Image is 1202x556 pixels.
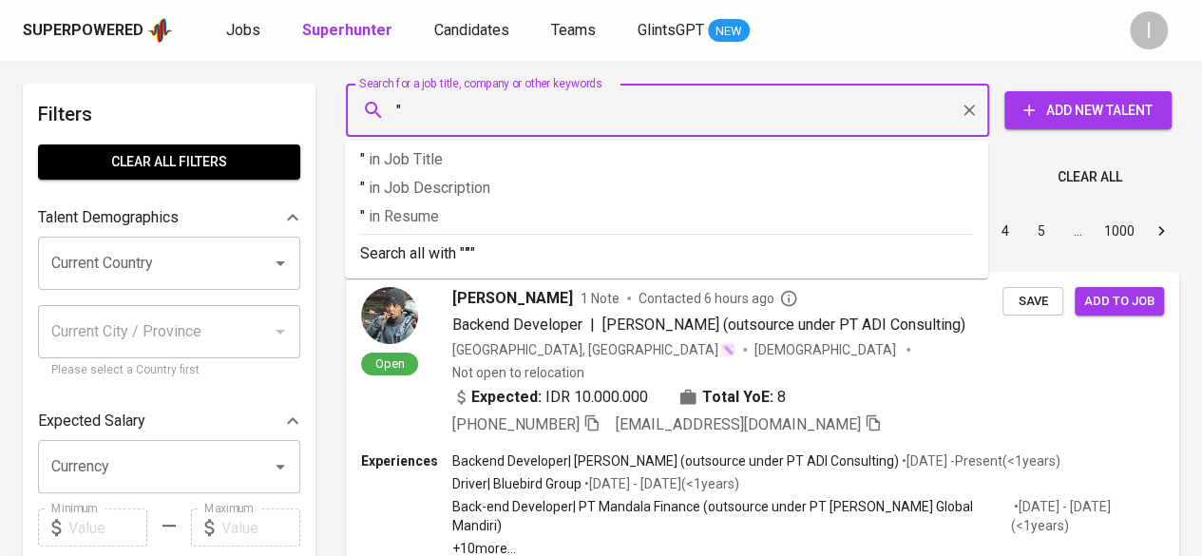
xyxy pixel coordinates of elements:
span: 8 [777,386,786,409]
span: [EMAIL_ADDRESS][DOMAIN_NAME] [616,415,861,433]
button: Add to job [1075,287,1164,316]
a: Superhunter [302,19,396,43]
div: Talent Demographics [38,199,300,237]
span: Jobs [226,21,260,39]
span: NEW [708,22,750,41]
img: magic_wand.svg [720,342,735,357]
p: Driver | Bluebird Group [452,474,582,493]
div: … [1062,221,1093,240]
a: Candidates [434,19,513,43]
span: [DEMOGRAPHIC_DATA] [754,340,899,359]
p: Experiences [361,451,452,470]
a: Superpoweredapp logo [23,16,173,45]
p: • [DATE] - Present ( <1 years ) [899,451,1060,470]
button: Clear [956,97,983,124]
p: Backend Developer | [PERSON_NAME] (outsource under PT ADI Consulting) [452,451,899,470]
span: GlintsGPT [638,21,704,39]
div: I [1130,11,1168,49]
span: Backend Developer [452,316,582,334]
span: | [590,314,595,336]
span: in Resume [369,207,439,225]
b: " [465,244,470,262]
span: [PERSON_NAME] [452,287,573,310]
span: Teams [551,21,596,39]
div: Superpowered [23,20,143,42]
img: app logo [147,16,173,45]
p: " [360,148,973,171]
p: Talent Demographics [38,206,179,229]
span: Contacted 6 hours ago [639,289,798,308]
span: [PERSON_NAME] (outsource under PT ADI Consulting) [602,316,965,334]
p: Expected Salary [38,410,145,432]
p: • [DATE] - [DATE] ( <1 years ) [582,474,739,493]
a: GlintsGPT NEW [638,19,750,43]
span: Clear All filters [53,150,285,174]
button: Clear All [1050,160,1130,195]
div: IDR 10.000.000 [452,386,648,409]
button: Go to next page [1146,216,1176,246]
p: • [DATE] - [DATE] ( <1 years ) [1010,497,1164,535]
div: [GEOGRAPHIC_DATA], [GEOGRAPHIC_DATA] [452,340,735,359]
span: Clear All [1058,165,1122,189]
p: Please select a Country first [51,361,287,380]
span: Candidates [434,21,509,39]
button: Add New Talent [1004,91,1172,129]
b: Total YoE: [702,386,773,409]
span: in Job Description [369,179,490,197]
button: Go to page 1000 [1098,216,1140,246]
b: Expected: [471,386,542,409]
p: " [360,177,973,200]
a: Teams [551,19,600,43]
span: 1 Note [581,289,620,308]
span: [PHONE_NUMBER] [452,415,580,433]
button: Open [267,250,294,277]
span: Save [1012,291,1054,313]
button: Go to page 5 [1026,216,1057,246]
nav: pagination navigation [843,216,1179,246]
p: Search all with " " [360,242,973,265]
b: Superhunter [302,21,392,39]
input: Value [221,508,300,546]
span: Add to job [1084,291,1154,313]
svg: By Batam recruiter [779,289,798,308]
p: Back-end Developer | PT Mandala Finance (outsource under PT [PERSON_NAME] Global Mandiri) [452,497,1010,535]
button: Go to page 4 [990,216,1021,246]
div: Expected Salary [38,402,300,440]
span: Open [368,355,412,372]
h6: Filters [38,99,300,129]
span: Add New Talent [1020,99,1156,123]
p: " [360,205,973,228]
button: Clear All filters [38,144,300,180]
span: in Job Title [369,150,443,168]
img: 6c94052bd09810a41fb5660b9d6b21ce.jpg [361,287,418,344]
input: Value [68,508,147,546]
button: Open [267,453,294,480]
a: Jobs [226,19,264,43]
p: Not open to relocation [452,363,584,382]
button: Save [1002,287,1063,316]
